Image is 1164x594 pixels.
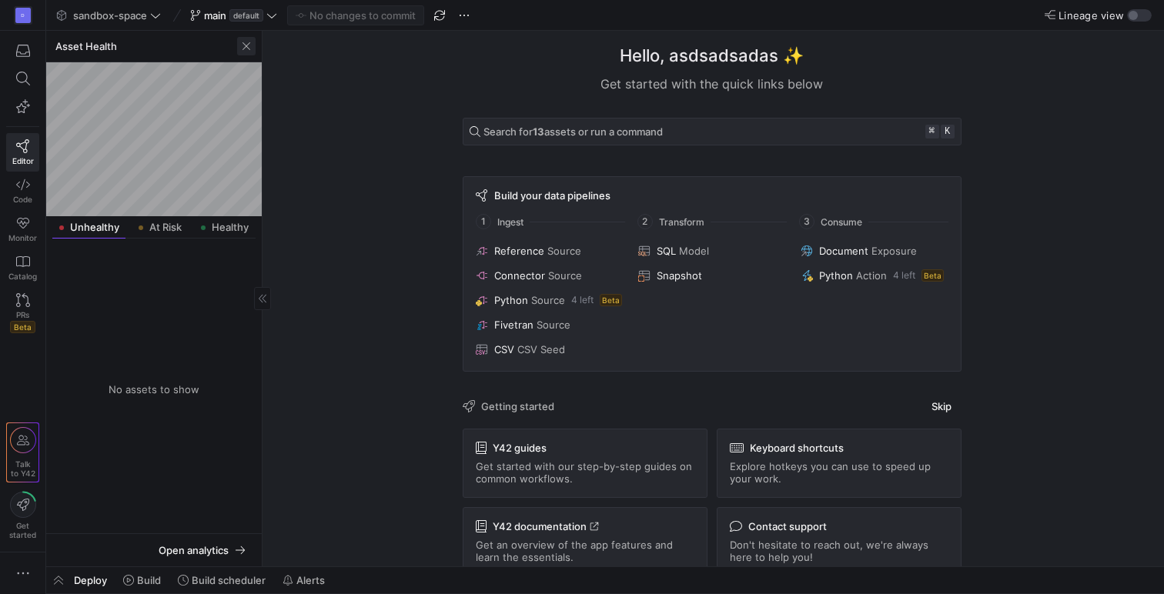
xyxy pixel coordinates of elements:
[730,460,948,485] span: Explore hotkeys you can use to speed up your work.
[798,266,951,285] button: PythonAction4 leftBeta
[750,442,844,454] span: Keyboard shortcuts
[52,5,165,25] button: sandbox-space
[748,520,827,532] span: Contact support
[483,125,663,138] span: Search for assets or run a command
[137,574,161,586] span: Build
[463,75,962,93] div: Get started with the quick links below
[657,269,702,282] span: Snapshot
[186,5,281,25] button: maindefault
[463,118,962,145] button: Search for13assets or run a command⌘k
[893,270,915,281] span: 4 left
[537,319,570,331] span: Source
[481,400,554,412] span: Getting started
[116,567,168,593] button: Build
[212,222,249,232] span: Healthy
[476,539,694,563] span: Get an overview of the app features and learn the essentials.
[1059,9,1124,22] span: Lineage view
[941,125,955,138] kbd: k
[494,343,514,355] span: CSV
[798,242,951,260] button: DocumentExposure
[473,340,626,359] button: CSVCSV Seed
[16,310,29,319] span: PRs
[11,459,35,478] span: Talk to Y42
[55,40,117,52] span: Asset Health
[6,210,39,249] a: Monitor
[925,125,939,138] kbd: ⌘
[856,269,887,282] span: Action
[6,249,39,287] a: Catalog
[149,540,256,560] button: Open analytics
[494,269,545,282] span: Connector
[493,442,547,454] span: Y42 guides
[6,486,39,546] button: Getstarted
[921,396,962,416] button: Skip
[493,520,599,532] span: Y42 documentation
[10,321,35,333] span: Beta
[635,242,788,260] button: SQLModel
[819,245,868,257] span: Document
[171,567,273,593] button: Build scheduler
[533,125,544,138] strong: 13
[204,9,226,22] span: main
[476,460,694,485] span: Get started with our step-by-step guides on common workflows.
[819,269,853,282] span: Python
[149,222,182,232] span: At Risk
[7,423,38,482] a: Talkto Y42
[600,294,622,306] span: Beta
[8,233,37,242] span: Monitor
[620,43,804,68] h1: Hello, asdsadsadas ✨
[531,294,565,306] span: Source
[494,245,544,257] span: Reference
[70,222,119,232] span: Unhealthy
[192,574,266,586] span: Build scheduler
[276,567,332,593] button: Alerts
[229,9,263,22] span: default
[517,343,565,355] span: CSV Seed
[15,8,31,23] div: D
[657,245,676,257] span: SQL
[679,245,709,257] span: Model
[473,266,626,285] button: ConnectorSource
[871,245,917,257] span: Exposure
[6,2,39,28] a: D
[12,156,34,165] span: Editor
[494,189,610,202] span: Build your data pipelines
[159,544,229,556] span: Open analytics
[13,195,32,204] span: Code
[494,294,528,306] span: Python
[473,242,626,260] button: ReferenceSource
[635,266,788,285] button: Snapshot
[73,9,147,22] span: sandbox-space
[463,507,707,576] a: Y42 documentationGet an overview of the app features and learn the essentials.
[6,287,39,339] a: PRsBeta
[494,319,533,331] span: Fivetran
[921,269,944,282] span: Beta
[730,539,948,563] span: Don't hesitate to reach out, we're always here to help you!
[9,521,36,539] span: Get started
[74,574,107,586] span: Deploy
[473,315,626,334] button: FivetranSource
[8,272,37,281] span: Catalog
[548,269,582,282] span: Source
[6,172,39,210] a: Code
[296,574,325,586] span: Alerts
[547,245,581,257] span: Source
[571,295,594,305] span: 4 left
[6,133,39,172] a: Editor
[473,291,626,309] button: PythonSource4 leftBeta
[932,400,952,412] span: Skip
